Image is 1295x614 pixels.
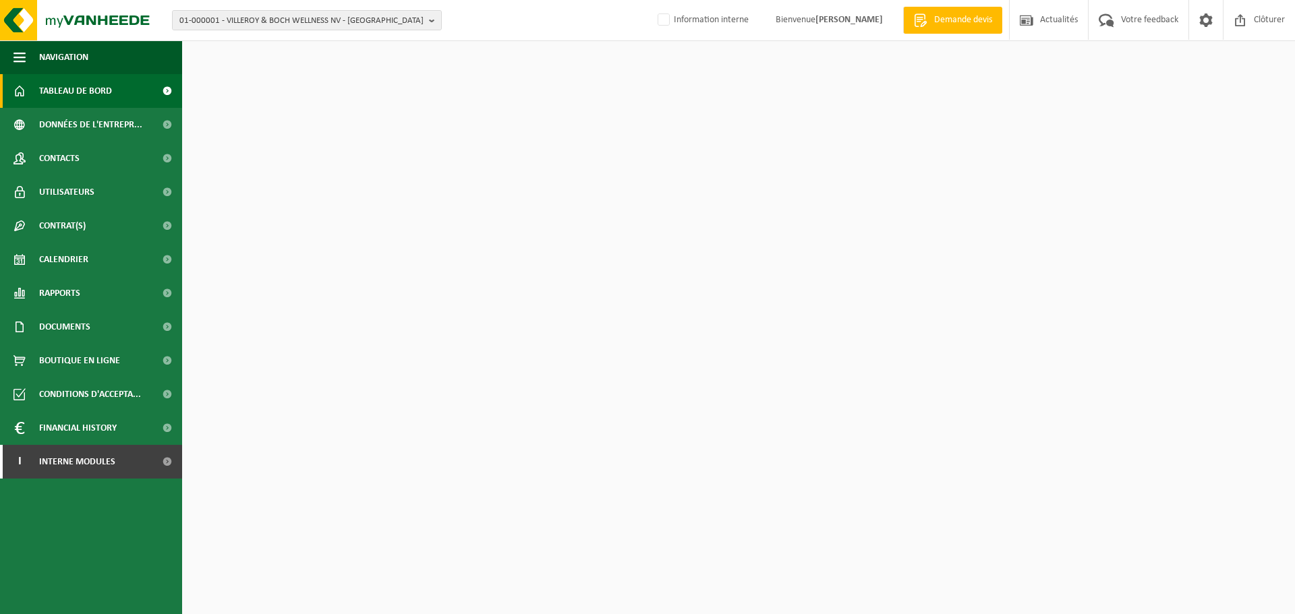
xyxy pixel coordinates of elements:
[815,15,883,25] strong: [PERSON_NAME]
[903,7,1002,34] a: Demande devis
[39,243,88,276] span: Calendrier
[179,11,424,31] span: 01-000001 - VILLEROY & BOCH WELLNESS NV - [GEOGRAPHIC_DATA]
[39,276,80,310] span: Rapports
[39,411,117,445] span: Financial History
[39,344,120,377] span: Boutique en ligne
[39,74,112,108] span: Tableau de bord
[39,445,115,479] span: Interne modules
[39,377,141,411] span: Conditions d'accepta...
[39,175,94,209] span: Utilisateurs
[39,209,86,243] span: Contrat(s)
[655,10,749,30] label: Information interne
[39,40,88,74] span: Navigation
[172,10,442,30] button: 01-000001 - VILLEROY & BOCH WELLNESS NV - [GEOGRAPHIC_DATA]
[931,13,996,27] span: Demande devis
[39,108,142,142] span: Données de l'entrepr...
[39,142,80,175] span: Contacts
[13,445,26,479] span: I
[39,310,90,344] span: Documents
